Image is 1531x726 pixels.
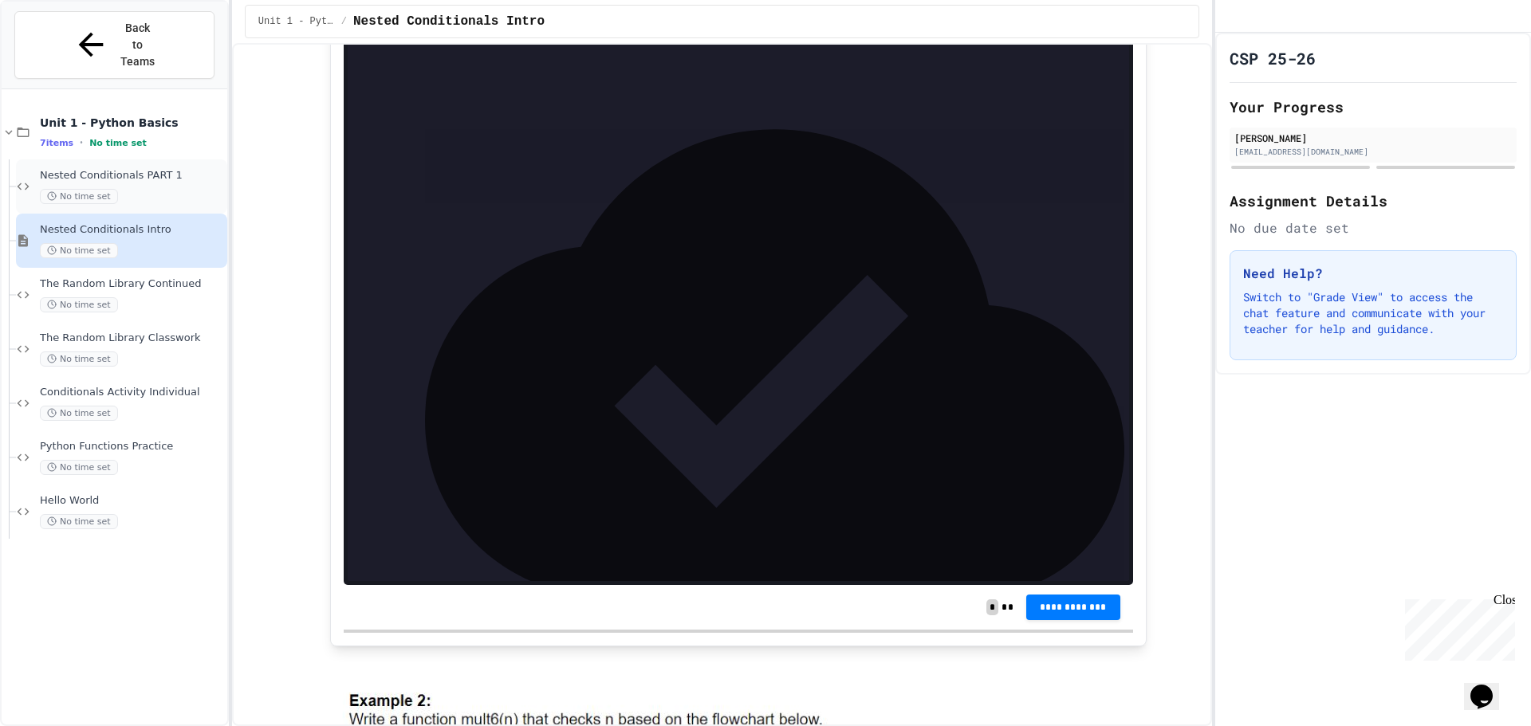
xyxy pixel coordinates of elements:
span: Nested Conditionals Intro [353,12,545,31]
span: No time set [40,351,118,367]
span: Python Functions Practice [40,440,224,453]
div: Chat with us now!Close [6,6,110,101]
span: • [80,136,83,149]
iframe: chat widget [1464,662,1515,710]
span: The Random Library Classwork [40,332,224,345]
span: No time set [40,297,118,312]
span: Unit 1 - Python Basics [40,116,224,130]
div: [EMAIL_ADDRESS][DOMAIN_NAME] [1234,146,1512,158]
span: Conditionals Activity Individual [40,386,224,399]
div: [PERSON_NAME] [1234,131,1512,145]
span: No time set [40,189,118,204]
p: Switch to "Grade View" to access the chat feature and communicate with your teacher for help and ... [1243,289,1503,337]
span: No time set [89,138,147,148]
span: Nested Conditionals Intro [40,223,224,237]
h1: CSP 25-26 [1230,47,1316,69]
iframe: chat widget [1399,593,1515,661]
h3: Need Help? [1243,264,1503,283]
span: 7 items [40,138,73,148]
span: No time set [40,514,118,529]
span: Hello World [40,494,224,508]
h2: Assignment Details [1230,190,1517,212]
h2: Your Progress [1230,96,1517,118]
span: The Random Library Continued [40,277,224,291]
span: No time set [40,243,118,258]
span: / [341,15,347,28]
span: Nested Conditionals PART 1 [40,169,224,182]
div: No due date set [1230,218,1517,237]
span: No time set [40,406,118,421]
span: No time set [40,460,118,475]
span: Back to Teams [119,20,156,70]
span: Unit 1 - Python Basics [258,15,335,28]
button: Back to Teams [14,11,214,79]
